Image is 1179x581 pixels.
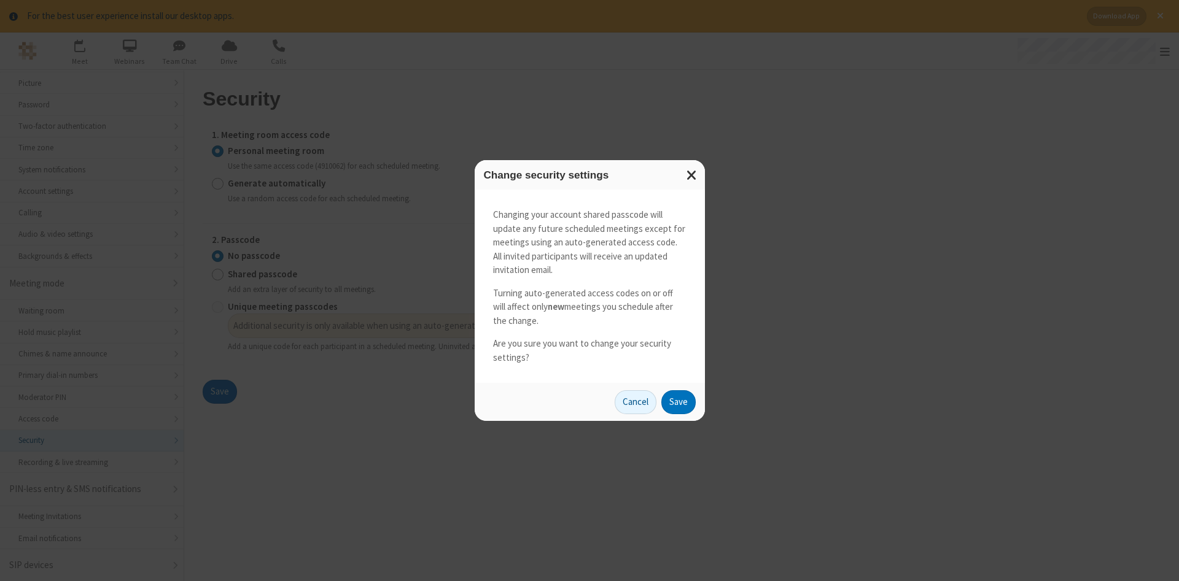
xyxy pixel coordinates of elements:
[679,160,705,190] button: Close modal
[615,390,656,415] button: Cancel
[493,287,687,328] p: Turning auto-generated access codes on or off will affect only meetings you schedule after the ch...
[493,337,687,364] p: Are you sure you want to change your security settings?
[661,390,696,415] button: Save
[548,301,564,312] strong: new
[484,169,696,181] h3: Change security settings
[493,208,687,277] p: Changing your account shared passcode will update any future scheduled meetings except for meetin...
